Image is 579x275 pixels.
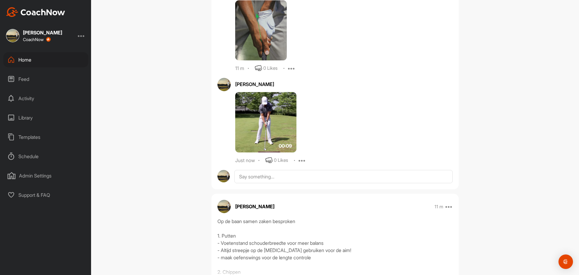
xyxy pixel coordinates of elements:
p: [PERSON_NAME] [235,203,274,210]
span: 00:09 [279,142,292,149]
div: [PERSON_NAME] [235,81,453,88]
img: avatar [217,200,231,213]
div: Templates [3,130,88,145]
div: 0 Likes [274,157,288,164]
img: media [235,92,296,152]
img: avatar [217,78,231,91]
p: 11 m [435,204,443,210]
div: Home [3,52,88,67]
div: Admin Settings [3,168,88,183]
div: 11 m [235,66,244,72]
div: 0 Likes [263,65,277,72]
div: Activity [3,91,88,106]
div: Just now [235,158,255,164]
div: Schedule [3,149,88,164]
div: Feed [3,72,88,87]
img: square_9a2f47b6fabe5c3e6d7c00687b59be2d.jpg [6,29,19,42]
div: Library [3,110,88,125]
img: CoachNow [6,7,65,17]
div: [PERSON_NAME] [23,30,62,35]
div: Open Intercom Messenger [558,254,573,269]
div: Support & FAQ [3,187,88,203]
div: CoachNow [23,37,51,42]
img: media [235,0,287,61]
img: avatar [217,170,230,182]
